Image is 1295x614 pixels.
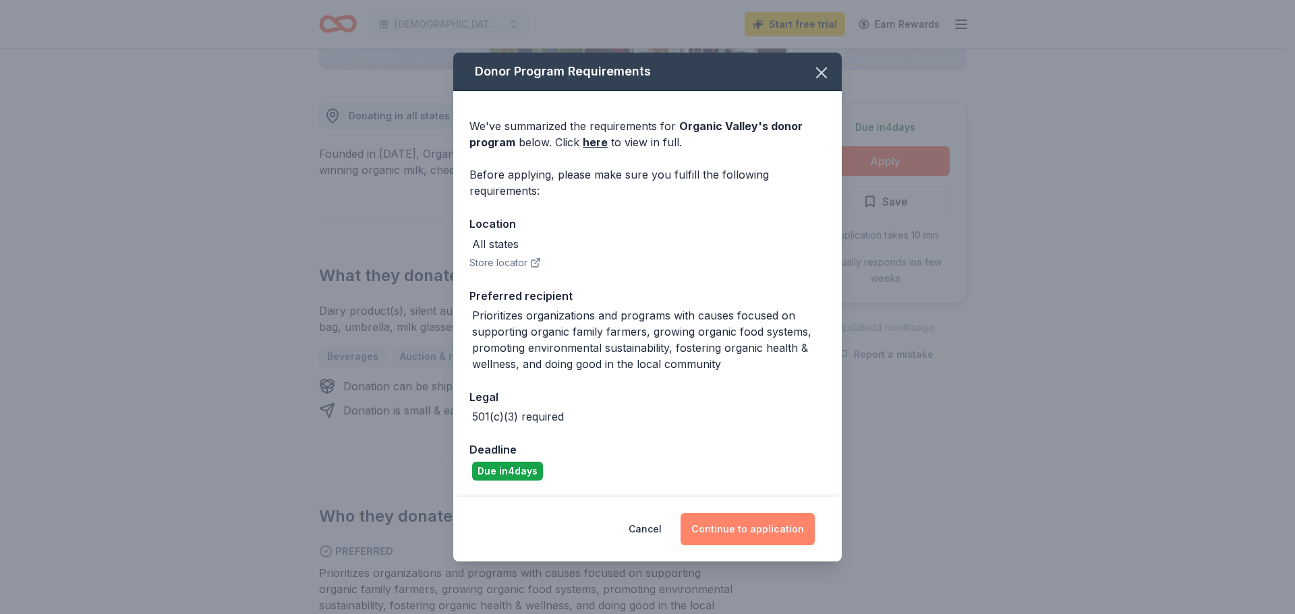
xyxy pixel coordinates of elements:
button: Continue to application [681,513,815,545]
div: 501(c)(3) required [472,408,564,425]
div: Preferred recipient [469,287,826,305]
div: Deadline [469,441,826,458]
button: Store locator [469,255,541,271]
div: We've summarized the requirements for below. Click to view in full. [469,118,826,150]
a: here [583,134,608,150]
div: Before applying, please make sure you fulfill the following requirements: [469,166,826,199]
div: Prioritizes organizations and programs with causes focused on supporting organic family farmers, ... [472,307,826,372]
div: Due in 4 days [472,462,543,481]
button: Cancel [629,513,662,545]
div: All states [472,236,519,252]
div: Legal [469,388,826,406]
div: Location [469,215,826,233]
div: Donor Program Requirements [453,53,842,91]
